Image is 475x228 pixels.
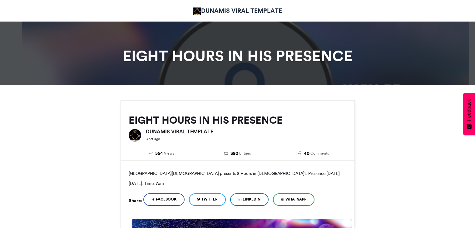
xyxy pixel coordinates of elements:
[146,137,160,141] small: 3 hrs ago
[189,193,226,206] a: Twitter
[304,150,309,157] span: 40
[129,168,347,188] p: [GEOGRAPHIC_DATA][DEMOGRAPHIC_DATA] presents 8 Hours in [DEMOGRAPHIC_DATA]'s Presence [DATE][DATE...
[129,129,141,141] img: DUNAMIS VIRAL TEMPLATE
[155,150,163,157] span: 554
[243,196,260,202] span: LinkedIn
[310,151,329,156] span: Comments
[463,93,475,135] button: Feedback - Show survey
[239,151,251,156] span: Entries
[64,48,411,63] h1: EIGHT HOURS IN HIS PRESENCE
[129,196,142,205] h5: Share:
[204,150,271,157] a: 380 Entries
[230,193,269,206] a: LinkedIn
[156,196,176,202] span: Facebook
[129,150,195,157] a: 554 Views
[193,7,201,15] img: DUNAMIS VIRAL TEMPLATE
[280,150,347,157] a: 40 Comments
[146,129,347,134] h6: DUNAMIS VIRAL TEMPLATE
[285,196,306,202] span: WhatsApp
[201,196,218,202] span: Twitter
[143,193,185,206] a: Facebook
[193,6,282,15] a: DUNAMIS VIRAL TEMPLATE
[273,193,314,206] a: WhatsApp
[164,151,174,156] span: Views
[466,99,472,121] span: Feedback
[129,115,347,126] h2: EIGHT HOURS IN HIS PRESENCE
[230,150,238,157] span: 380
